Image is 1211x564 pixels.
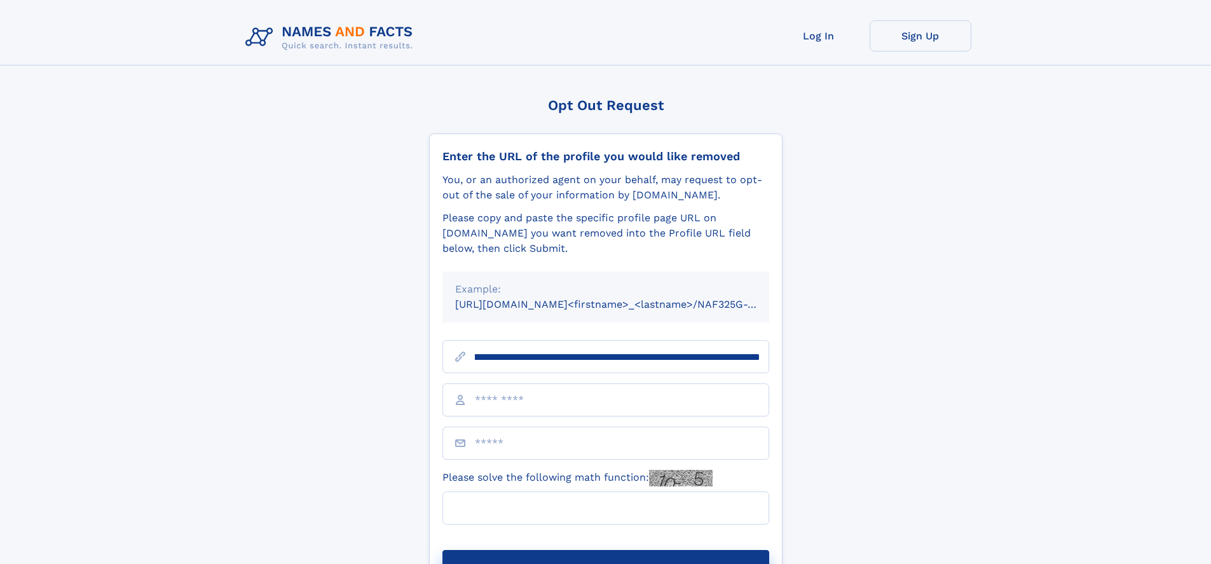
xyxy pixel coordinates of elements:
[442,172,769,203] div: You, or an authorized agent on your behalf, may request to opt-out of the sale of your informatio...
[455,298,793,310] small: [URL][DOMAIN_NAME]<firstname>_<lastname>/NAF325G-xxxxxxxx
[442,149,769,163] div: Enter the URL of the profile you would like removed
[768,20,870,52] a: Log In
[870,20,971,52] a: Sign Up
[442,470,713,486] label: Please solve the following math function:
[429,97,783,113] div: Opt Out Request
[240,20,423,55] img: Logo Names and Facts
[442,210,769,256] div: Please copy and paste the specific profile page URL on [DOMAIN_NAME] you want removed into the Pr...
[455,282,756,297] div: Example:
